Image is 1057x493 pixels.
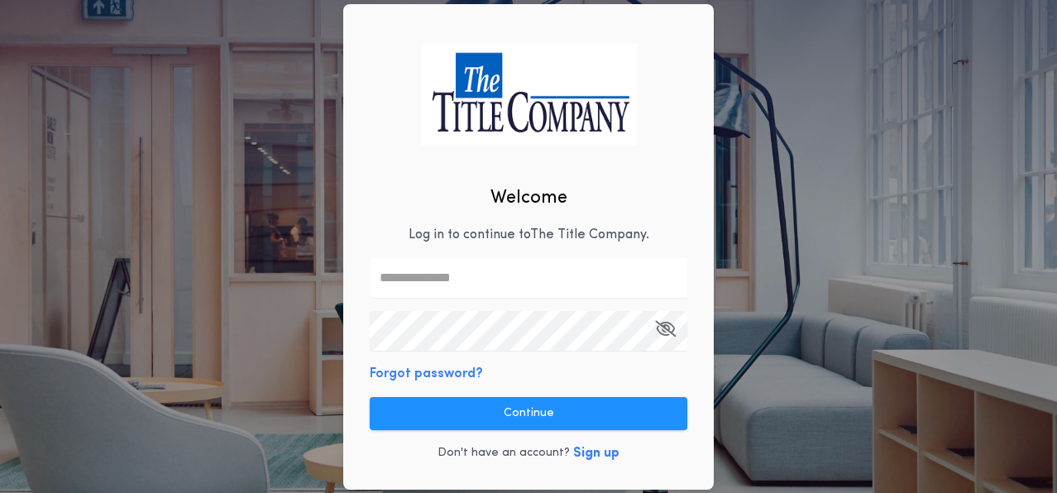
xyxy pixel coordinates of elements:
[409,225,649,245] p: Log in to continue to The Title Company .
[420,43,637,145] img: logo
[490,184,567,212] h2: Welcome
[370,364,483,384] button: Forgot password?
[370,397,687,430] button: Continue
[573,443,619,463] button: Sign up
[438,445,570,462] p: Don't have an account?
